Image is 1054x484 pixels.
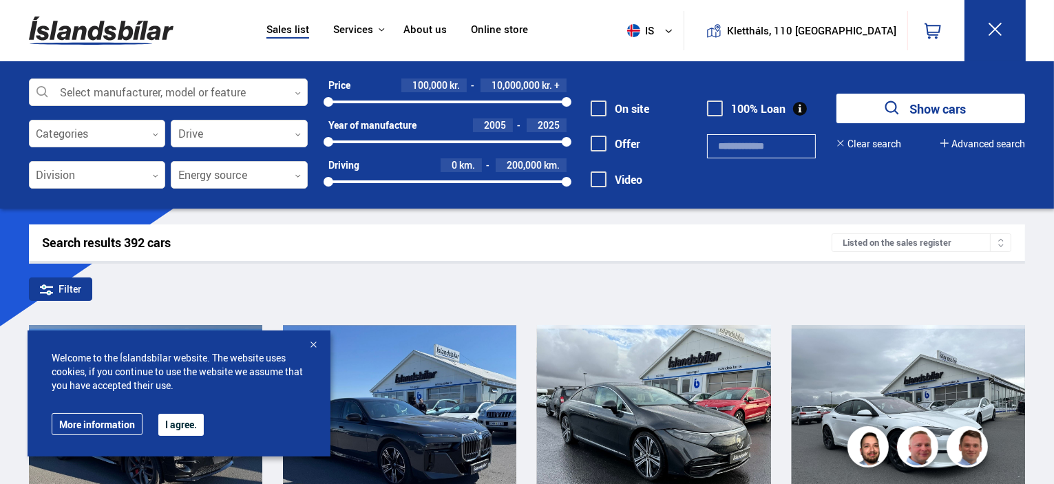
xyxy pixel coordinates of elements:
[847,137,901,150] font: Clear search
[328,78,350,92] font: Price
[328,118,417,131] font: Year of manufacture
[836,138,901,149] button: Clear search
[492,78,540,92] font: 10,000,000
[538,118,560,131] font: 2025
[484,118,506,131] font: 2005
[471,23,528,38] a: Online store
[450,78,460,92] font: kr.
[52,351,303,392] font: Welcome to the Íslandsbílar website. The website uses cookies, if you continue to use the website...
[333,22,373,36] font: Services
[843,236,951,249] font: Listed on the sales register
[328,158,359,171] font: Driving
[29,8,173,53] img: G0Ugv5HjCgRt.svg
[542,78,552,92] font: kr.
[949,428,990,470] img: FbJEzSuNWCJXmdc-.webp
[850,428,891,470] img: nhp88E3Fdnt1Opn2.png
[333,23,373,36] button: Services
[412,78,447,92] font: 100,000
[266,23,309,38] a: Sales list
[11,6,52,47] button: Open LiveChat chat interface
[940,138,1025,149] button: Advanced search
[554,78,560,92] font: +
[836,94,1025,123] button: Show cars
[622,10,684,51] button: is
[909,101,966,117] font: Show cars
[727,23,896,37] font: Klettháls, 110 [GEOGRAPHIC_DATA]
[507,158,542,171] font: 200,000
[695,11,896,50] a: Klettháls, 110 [GEOGRAPHIC_DATA]
[544,158,560,171] font: km.
[732,25,891,36] button: Klettháls, 110 [GEOGRAPHIC_DATA]
[59,418,135,431] font: More information
[615,101,649,116] font: On site
[452,158,457,171] font: 0
[266,22,309,36] font: Sales list
[165,418,197,431] font: I agree.
[59,282,81,295] font: Filter
[52,413,143,435] a: More information
[615,136,640,151] font: Offer
[899,428,940,470] img: siFngHWaQ9KaOqBr.png
[646,23,655,37] font: is
[731,101,786,116] font: 100% Loan
[471,22,528,36] font: Online store
[459,158,475,171] font: km.
[43,234,171,251] font: Search results 392 cars
[403,22,447,36] font: About us
[403,23,447,38] a: About us
[627,24,640,37] img: svg+xml;base64,PHN2ZyB4bWxucz0iaHR0cDovL3d3dy53My5vcmcvMjAwMC9zdmciIHdpZHRoPSI1MTIiIGhlaWdodD0iNT...
[158,414,204,436] button: I agree.
[951,137,1025,150] font: Advanced search
[615,172,642,187] font: Video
